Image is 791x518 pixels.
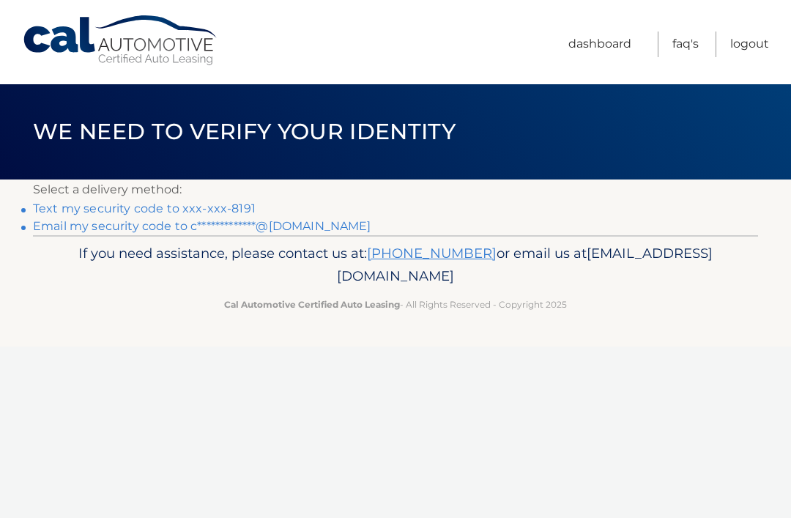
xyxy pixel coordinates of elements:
span: We need to verify your identity [33,118,456,145]
p: If you need assistance, please contact us at: or email us at [55,242,736,289]
a: Cal Automotive [22,15,220,67]
a: [PHONE_NUMBER] [367,245,497,262]
strong: Cal Automotive Certified Auto Leasing [224,299,400,310]
a: Dashboard [568,32,631,57]
a: Logout [730,32,769,57]
a: FAQ's [672,32,699,57]
a: Text my security code to xxx-xxx-8191 [33,201,256,215]
p: Select a delivery method: [33,180,758,200]
p: - All Rights Reserved - Copyright 2025 [55,297,736,312]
